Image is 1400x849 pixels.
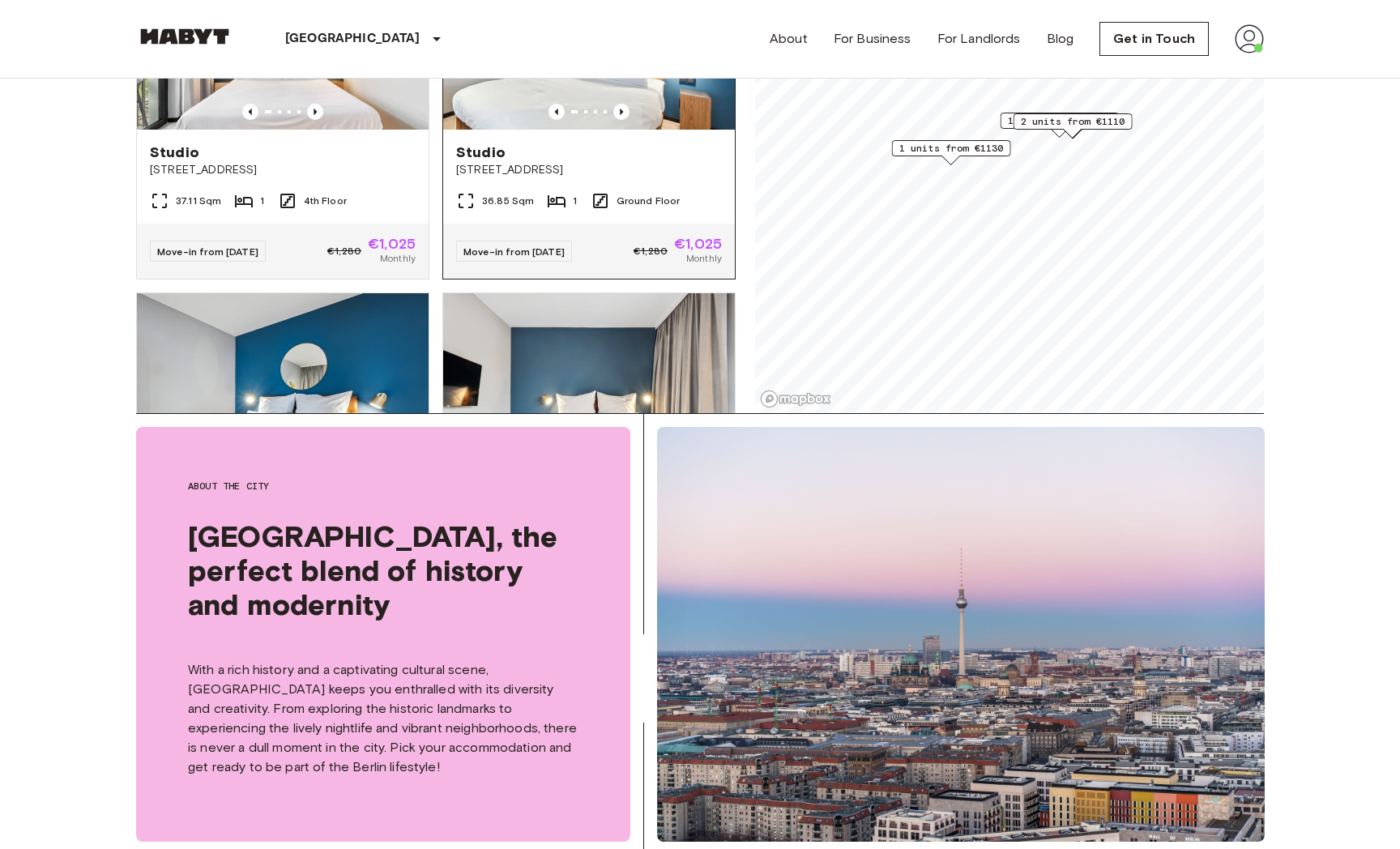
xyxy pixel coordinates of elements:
[176,194,221,208] span: 37.11 Sqm
[770,29,808,49] a: About
[242,104,258,120] button: Previous image
[613,104,630,120] button: Previous image
[892,140,1011,165] div: Map marker
[304,194,347,208] span: 4th Floor
[617,194,681,208] span: Ground Floor
[1001,113,1120,138] div: Map marker
[1099,22,1209,56] a: Get in Touch
[456,143,506,162] span: Studio
[150,162,416,178] span: [STREET_ADDRESS]
[137,293,429,488] img: Marketing picture of unit DE-01-483-207-01
[442,292,736,638] a: Marketing picture of unit DE-01-482-206-01Previous imagePrevious imageStudio[STREET_ADDRESS]32.26...
[443,293,735,488] img: Marketing picture of unit DE-01-482-206-01
[307,104,323,120] button: Previous image
[188,519,578,621] span: [GEOGRAPHIC_DATA], the perfect blend of history and modernity
[1047,29,1074,49] a: Blog
[380,251,416,266] span: Monthly
[573,194,577,208] span: 1
[188,660,578,777] p: With a rich history and a captivating cultural scene, [GEOGRAPHIC_DATA] keeps you enthralled with...
[327,244,361,258] span: €1,280
[368,237,416,251] span: €1,025
[260,194,264,208] span: 1
[834,29,911,49] a: For Business
[456,162,722,178] span: [STREET_ADDRESS]
[1014,113,1133,139] div: Map marker
[548,104,565,120] button: Previous image
[188,479,578,493] span: About the city
[1021,114,1125,129] span: 2 units from €1110
[1008,113,1112,128] span: 1 units from €1105
[136,292,429,638] a: Marketing picture of unit DE-01-483-207-01Previous imagePrevious imageStudio[STREET_ADDRESS]32.2 ...
[760,390,831,408] a: Mapbox logo
[463,245,565,258] span: Move-in from [DATE]
[150,143,199,162] span: Studio
[1235,24,1264,53] img: avatar
[899,141,1004,156] span: 1 units from €1130
[634,244,668,258] span: €1,280
[674,237,722,251] span: €1,025
[136,28,233,45] img: Habyt
[157,245,258,258] span: Move-in from [DATE]
[686,251,722,266] span: Monthly
[937,29,1021,49] a: For Landlords
[285,29,420,49] p: [GEOGRAPHIC_DATA]
[657,427,1265,842] img: Berlin, the perfect blend of history and modernity
[482,194,534,208] span: 36.85 Sqm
